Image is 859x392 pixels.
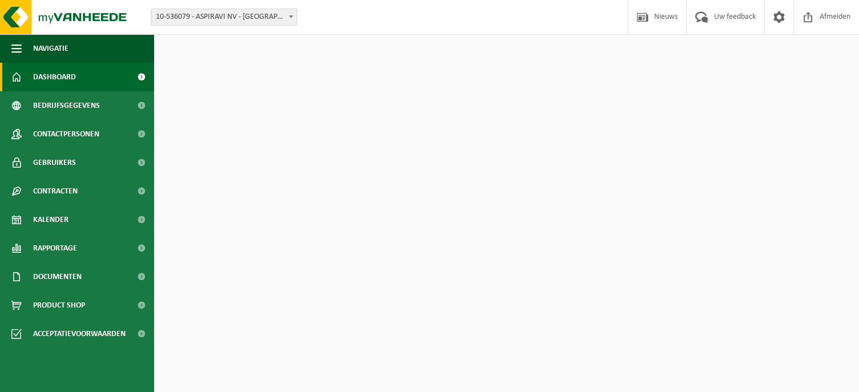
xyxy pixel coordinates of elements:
span: Kalender [33,205,68,234]
span: Gebruikers [33,148,76,177]
span: Product Shop [33,291,85,320]
span: Rapportage [33,234,77,262]
span: Contactpersonen [33,120,99,148]
span: Acceptatievoorwaarden [33,320,126,348]
span: Contracten [33,177,78,205]
span: Dashboard [33,63,76,91]
span: Navigatie [33,34,68,63]
span: 10-536079 - ASPIRAVI NV - HARELBEKE [151,9,297,25]
span: Documenten [33,262,82,291]
span: Bedrijfsgegevens [33,91,100,120]
span: 10-536079 - ASPIRAVI NV - HARELBEKE [151,9,297,26]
